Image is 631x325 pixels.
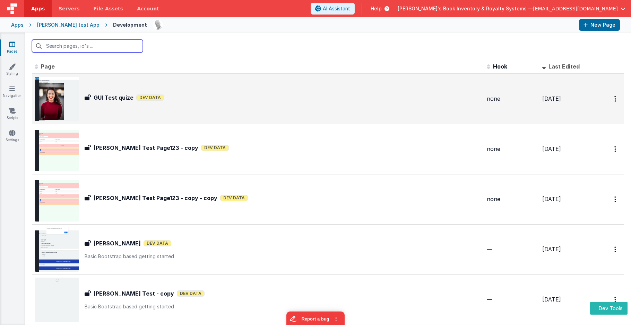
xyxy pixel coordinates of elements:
span: Dev Data [144,240,171,246]
span: Dev Data [177,290,205,297]
span: Dev Data [201,145,229,151]
p: Basic Bootstrap based getting started [85,253,481,260]
span: Hook [493,63,507,70]
button: [PERSON_NAME]'s Book Inventory & Royalty Systems — [EMAIL_ADDRESS][DOMAIN_NAME] [398,5,625,12]
span: — [487,296,492,303]
h3: GUI Test quize [94,93,133,102]
button: Options [610,242,621,256]
span: Page [41,63,55,70]
div: Development [113,21,147,28]
span: Last Edited [548,63,580,70]
span: File Assets [94,5,123,12]
button: New Page [579,19,620,31]
img: 11ac31fe5dc3d0eff3fbbbf7b26fa6e1 [153,20,163,30]
input: Search pages, id's ... [32,39,143,53]
button: AI Assistant [311,3,355,15]
span: Servers [59,5,79,12]
h3: [PERSON_NAME] [94,239,141,247]
span: Help [371,5,382,12]
h3: [PERSON_NAME] Test - copy [94,289,174,298]
button: Dev Tools [590,302,628,315]
span: AI Assistant [323,5,350,12]
button: Options [610,192,621,206]
span: [DATE] [542,145,561,152]
span: [PERSON_NAME]'s Book Inventory & Royalty Systems — [398,5,533,12]
div: Apps [11,21,24,28]
div: none [487,195,537,203]
h3: [PERSON_NAME] Test Page123 - copy - copy [94,194,217,202]
span: [EMAIL_ADDRESS][DOMAIN_NAME] [533,5,618,12]
p: Basic Bootstrap based getting started [85,303,481,310]
span: [DATE] [542,196,561,202]
button: Options [610,292,621,307]
div: none [487,95,537,103]
div: none [487,145,537,153]
span: Dev Data [136,94,164,101]
h3: [PERSON_NAME] Test Page123 - copy [94,144,198,152]
div: [PERSON_NAME] test App [37,21,100,28]
span: Dev Data [220,195,248,201]
span: [DATE] [542,246,561,253]
span: [DATE] [542,95,561,102]
button: Options [610,142,621,156]
span: — [487,246,492,253]
button: Options [610,92,621,106]
span: [DATE] [542,296,561,303]
span: Apps [31,5,45,12]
